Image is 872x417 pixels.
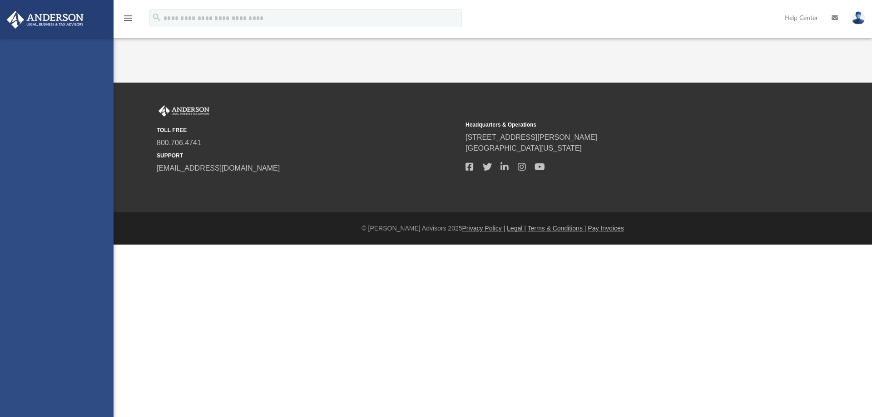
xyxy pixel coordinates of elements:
a: [GEOGRAPHIC_DATA][US_STATE] [466,144,582,152]
a: Terms & Conditions | [528,225,586,232]
small: TOLL FREE [157,126,459,134]
a: [STREET_ADDRESS][PERSON_NAME] [466,133,597,141]
img: User Pic [852,11,865,25]
img: Anderson Advisors Platinum Portal [4,11,86,29]
i: menu [123,13,134,24]
a: Privacy Policy | [462,225,505,232]
small: SUPPORT [157,152,459,160]
img: Anderson Advisors Platinum Portal [157,105,211,117]
a: 800.706.4741 [157,139,201,147]
small: Headquarters & Operations [466,121,768,129]
a: menu [123,17,134,24]
i: search [152,12,162,22]
div: © [PERSON_NAME] Advisors 2025 [114,224,872,233]
a: Pay Invoices [588,225,624,232]
a: Legal | [507,225,526,232]
a: [EMAIL_ADDRESS][DOMAIN_NAME] [157,164,280,172]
